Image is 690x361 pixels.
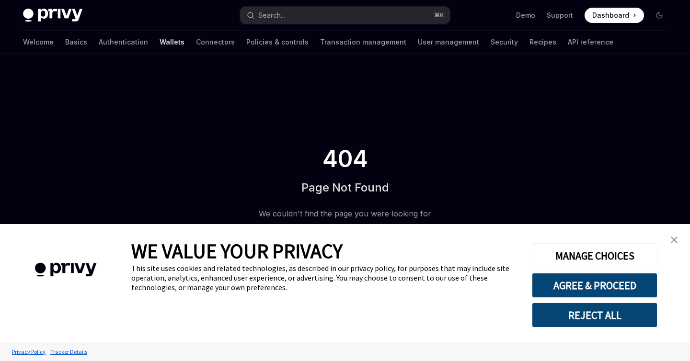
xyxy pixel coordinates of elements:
a: Security [491,31,518,54]
a: Authentication [99,31,148,54]
a: Welcome [23,31,54,54]
a: Support [547,11,573,20]
span: ⌘ K [434,11,444,19]
button: Toggle dark mode [652,8,667,23]
div: This site uses cookies and related technologies, as described in our privacy policy, for purposes... [131,263,517,292]
img: company logo [14,249,117,291]
h1: Page Not Found [301,180,389,195]
a: Transaction management [320,31,406,54]
img: close banner [671,237,678,243]
span: 404 [321,146,370,172]
img: dark logo [23,9,82,22]
a: Policies & controls [246,31,309,54]
button: AGREE & PROCEED [532,273,657,298]
span: Dashboard [592,11,629,20]
button: MANAGE CHOICES [532,243,657,268]
a: Wallets [160,31,184,54]
div: We couldn't find the page you were looking for [259,207,431,220]
a: Demo [516,11,535,20]
button: Open search [240,7,449,24]
a: User management [418,31,479,54]
div: Search... [258,10,285,21]
a: Tracker Details [48,343,90,360]
span: WE VALUE YOUR PRIVACY [131,238,343,263]
a: close banner [665,230,684,249]
button: REJECT ALL [532,303,657,327]
a: Privacy Policy [10,343,48,360]
a: Dashboard [585,8,644,23]
a: Connectors [196,31,235,54]
a: Basics [65,31,87,54]
a: API reference [568,31,613,54]
a: Recipes [529,31,556,54]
